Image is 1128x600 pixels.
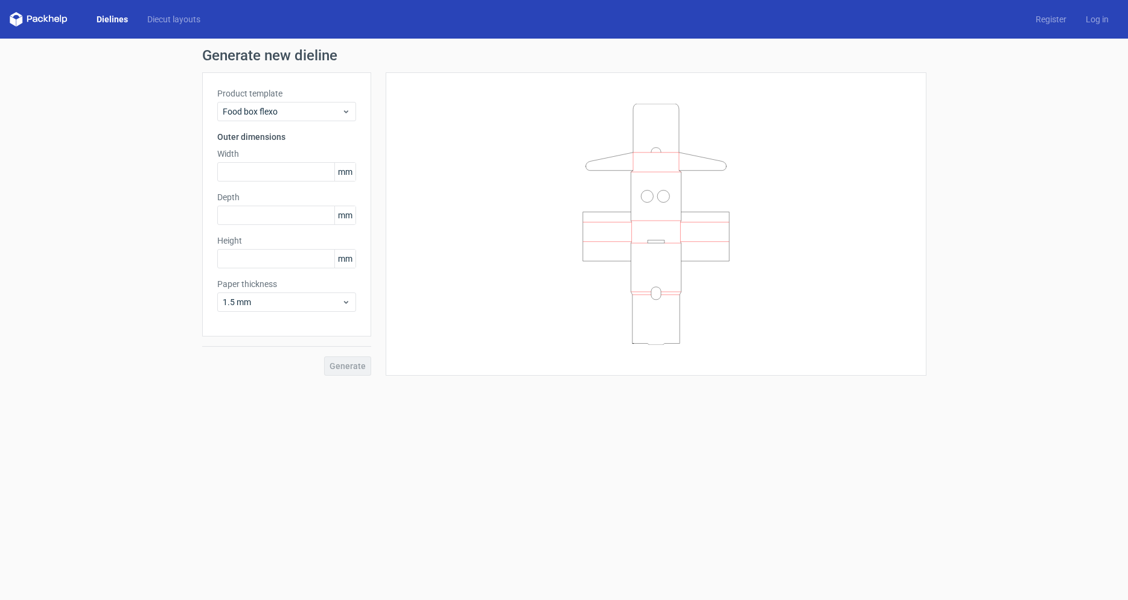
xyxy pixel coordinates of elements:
[217,87,356,99] label: Product template
[217,131,356,143] h3: Outer dimensions
[1026,13,1076,25] a: Register
[138,13,210,25] a: Diecut layouts
[334,250,355,268] span: mm
[223,106,342,118] span: Food box flexo
[202,48,926,63] h1: Generate new dieline
[217,148,356,160] label: Width
[217,278,356,290] label: Paper thickness
[217,191,356,203] label: Depth
[1076,13,1118,25] a: Log in
[217,235,356,247] label: Height
[223,296,342,308] span: 1.5 mm
[87,13,138,25] a: Dielines
[334,163,355,181] span: mm
[334,206,355,224] span: mm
